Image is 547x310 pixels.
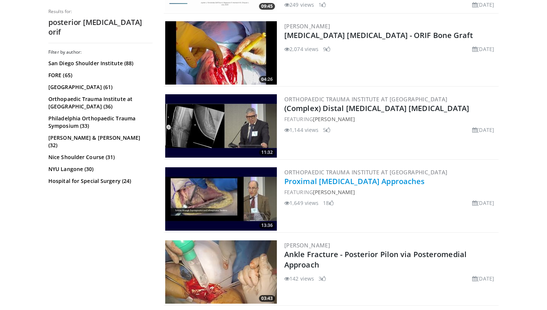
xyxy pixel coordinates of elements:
li: 9 [323,45,330,53]
li: 1,144 views [284,126,319,134]
li: 1 [319,1,326,9]
a: [GEOGRAPHIC_DATA] (61) [48,83,151,91]
li: 18 [323,199,333,207]
h3: Filter by author: [48,49,153,55]
li: 1,649 views [284,199,319,207]
span: 03:43 [259,295,275,302]
li: [DATE] [472,275,494,282]
li: 142 views [284,275,314,282]
a: [PERSON_NAME] [313,116,355,123]
span: 09:45 [259,3,275,10]
a: San Diego Shoulder Institute (88) [48,60,151,67]
h2: posterior [MEDICAL_DATA] orif [48,18,153,37]
li: 3 [319,275,326,282]
a: [PERSON_NAME] & [PERSON_NAME] (32) [48,134,151,149]
a: 04:26 [165,21,277,85]
a: 03:43 [165,240,277,304]
a: [PERSON_NAME] [313,189,355,196]
a: [PERSON_NAME] [284,22,330,30]
a: Proximal [MEDICAL_DATA] Approaches [284,176,425,186]
a: Orthopaedic Trauma Institute at [GEOGRAPHIC_DATA] [284,168,448,176]
li: 249 views [284,1,314,9]
span: 13:36 [259,222,275,229]
img: 78d32d41-19cd-474f-b367-8d19a728d7e6.300x170_q85_crop-smart_upscale.jpg [165,21,277,85]
div: FEATURING [284,188,497,196]
a: NYU Langone (30) [48,165,151,173]
a: FORE (65) [48,72,151,79]
a: Hospital for Special Surgery (24) [48,177,151,185]
img: 55a0d104-36d6-4b6b-aef7-7c497aff1b72.300x170_q85_crop-smart_upscale.jpg [165,94,277,158]
a: Orthopaedic Trauma Institute at [GEOGRAPHIC_DATA] [284,95,448,103]
li: [DATE] [472,199,494,207]
li: 2,074 views [284,45,319,53]
a: Orthopaedic Trauma Institute at [GEOGRAPHIC_DATA] (36) [48,95,151,110]
a: 11:32 [165,94,277,158]
li: 5 [323,126,330,134]
img: e384fb8a-f4bd-410d-a5b4-472c618d94ed.300x170_q85_crop-smart_upscale.jpg [165,240,277,304]
a: Ankle Fracture - Posterior Pilon via Posteromedial Approach [284,249,467,270]
span: 11:32 [259,149,275,156]
a: Nice Shoulder Course (31) [48,154,151,161]
a: 13:36 [165,167,277,231]
a: (Complex) Distal [MEDICAL_DATA] [MEDICAL_DATA] [284,103,470,113]
p: Results for: [48,9,153,15]
li: [DATE] [472,45,494,53]
div: FEATURING [284,115,497,123]
span: 04:26 [259,76,275,83]
li: [DATE] [472,1,494,9]
img: b5b07309-d0d3-4459-be82-26a598a58b75.300x170_q85_crop-smart_upscale.jpg [165,167,277,231]
a: Philadelphia Orthopaedic Trauma Symposium (33) [48,115,151,130]
a: [MEDICAL_DATA] [MEDICAL_DATA] - ORIF Bone Graft [284,30,473,40]
li: [DATE] [472,126,494,134]
a: [PERSON_NAME] [284,241,330,249]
